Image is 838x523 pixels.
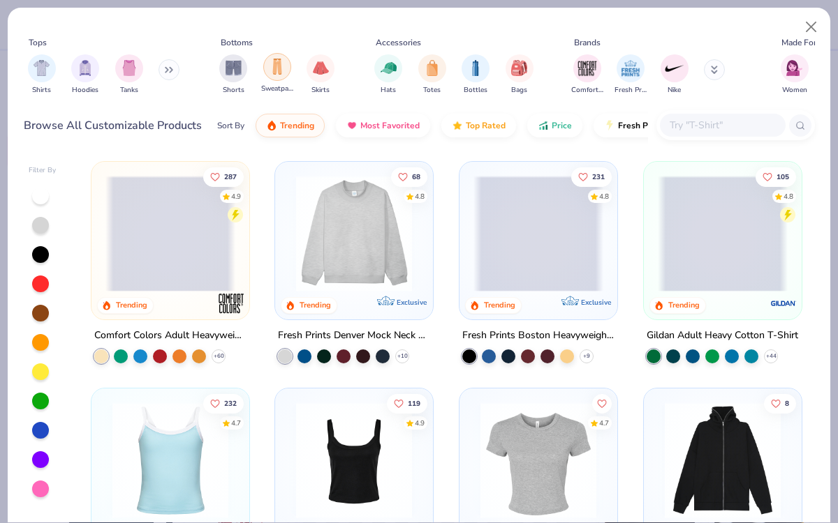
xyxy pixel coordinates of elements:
button: Like [571,167,612,186]
div: filter for Sweatpants [261,53,293,94]
div: 4.8 [416,191,425,202]
span: 68 [413,173,421,180]
span: Shirts [32,85,51,96]
img: Tanks Image [122,60,137,76]
img: Comfort Colors logo [216,289,244,317]
div: filter for Bags [506,54,534,96]
button: Like [203,167,244,186]
span: Trending [280,120,314,131]
button: Trending [256,114,325,137]
img: Totes Image [425,60,440,76]
div: Tops [29,36,47,49]
span: Sweatpants [261,84,293,94]
img: most_fav.gif [346,120,358,131]
div: 4.9 [231,191,241,202]
div: Gildan Adult Heavy Cotton T-Shirt [647,327,798,344]
img: Sweatpants Image [270,59,285,75]
button: filter button [261,54,293,96]
div: filter for Comfort Colors [571,54,603,96]
span: + 60 [213,352,223,361]
span: Fresh Prints Flash [618,120,690,131]
span: Fresh Prints [615,85,647,96]
div: filter for Hats [374,54,402,96]
button: filter button [307,54,335,96]
button: filter button [781,54,809,96]
div: Fresh Prints Boston Heavyweight Hoodie [462,327,615,344]
button: Like [392,167,428,186]
div: 4.9 [416,418,425,428]
img: TopRated.gif [452,120,463,131]
button: Like [388,393,428,413]
div: filter for Shorts [219,54,247,96]
span: 232 [224,400,237,407]
div: 4.7 [231,418,241,428]
span: Bags [511,85,527,96]
img: Bags Image [511,60,527,76]
div: Bottoms [221,36,253,49]
div: Browse All Customizable Products [24,117,202,134]
img: Skirts Image [313,60,329,76]
img: Fresh Prints Image [620,58,641,79]
button: Like [592,393,612,413]
button: filter button [115,54,143,96]
div: 4.8 [599,191,609,202]
div: 4.7 [599,418,609,428]
div: Fresh Prints Denver Mock Neck Heavyweight Sweatshirt [278,327,430,344]
button: filter button [615,54,647,96]
div: filter for Bottles [462,54,490,96]
div: filter for Shirts [28,54,56,96]
div: Accessories [376,36,421,49]
span: 231 [592,173,605,180]
div: filter for Tanks [115,54,143,96]
span: 287 [224,173,237,180]
input: Try "T-Shirt" [668,117,776,133]
button: Like [203,393,244,413]
img: 8af284bf-0d00-45ea-9003-ce4b9a3194ad [289,402,419,518]
button: Fresh Prints Flash [594,114,755,137]
span: Tanks [120,85,138,96]
img: flash.gif [604,120,615,131]
button: filter button [219,54,247,96]
span: + 9 [583,352,590,361]
button: Most Favorited [336,114,430,137]
img: Shirts Image [34,60,50,76]
span: Skirts [311,85,330,96]
span: + 44 [765,352,776,361]
div: filter for Nike [661,54,689,96]
span: Comfort Colors [571,85,603,96]
span: Exclusive [397,298,427,307]
img: Hats Image [381,60,397,76]
div: Comfort Colors Adult Heavyweight T-Shirt [94,327,247,344]
span: 105 [777,173,789,180]
span: Hoodies [72,85,98,96]
div: Sort By [217,119,244,132]
img: Hoodies Image [78,60,93,76]
button: Like [764,393,796,413]
span: Bottles [464,85,487,96]
div: filter for Fresh Prints [615,54,647,96]
span: 119 [409,400,421,407]
span: Exclusive [581,298,611,307]
button: filter button [661,54,689,96]
img: trending.gif [266,120,277,131]
button: Close [798,14,825,40]
span: Most Favorited [360,120,420,131]
button: filter button [374,54,402,96]
span: Shorts [223,85,244,96]
img: Gildan logo [770,289,797,317]
button: filter button [506,54,534,96]
img: Women Image [786,60,802,76]
button: Top Rated [441,114,516,137]
img: Nike Image [664,58,685,79]
div: filter for Hoodies [71,54,99,96]
img: f5d85501-0dbb-4ee4-b115-c08fa3845d83 [289,176,419,291]
img: b1a53f37-890a-4b9a-8962-a1b7c70e022e [658,402,788,518]
div: filter for Women [781,54,809,96]
span: Totes [423,85,441,96]
div: 4.8 [784,191,793,202]
div: filter for Skirts [307,54,335,96]
span: 8 [785,400,789,407]
span: Top Rated [466,120,506,131]
span: Price [552,120,572,131]
button: filter button [571,54,603,96]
